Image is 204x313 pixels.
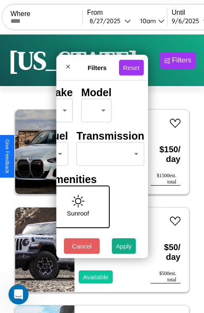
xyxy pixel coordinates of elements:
[83,271,109,283] p: Available
[172,17,203,25] div: 9 / 6 / 2025
[8,284,29,305] iframe: Intercom live chat
[136,17,158,25] div: 10am
[172,56,191,65] div: Filters
[87,9,167,16] label: From
[151,234,180,270] h3: $ 50 / day
[46,173,104,186] h4: Amenities
[67,208,89,219] p: Sunroof
[11,10,82,18] label: Where
[4,139,10,173] div: Give Feedback
[151,173,180,186] div: $ 1500 est. total
[64,238,100,254] button: Cancel
[8,43,138,78] h1: [US_STATE]
[75,64,119,71] h4: Filters
[46,86,73,99] h4: Make
[90,17,125,25] div: 8 / 27 / 2025
[87,16,133,25] button: 8/27/2025
[151,136,180,173] h3: $ 150 / day
[77,130,144,142] h4: Transmission
[112,238,136,254] button: Apply
[46,130,68,142] h4: Fuel
[151,270,180,283] div: $ 500 est. total
[81,86,111,99] h4: Model
[133,16,167,25] button: 10am
[119,59,143,75] button: Reset
[160,52,196,69] button: Filters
